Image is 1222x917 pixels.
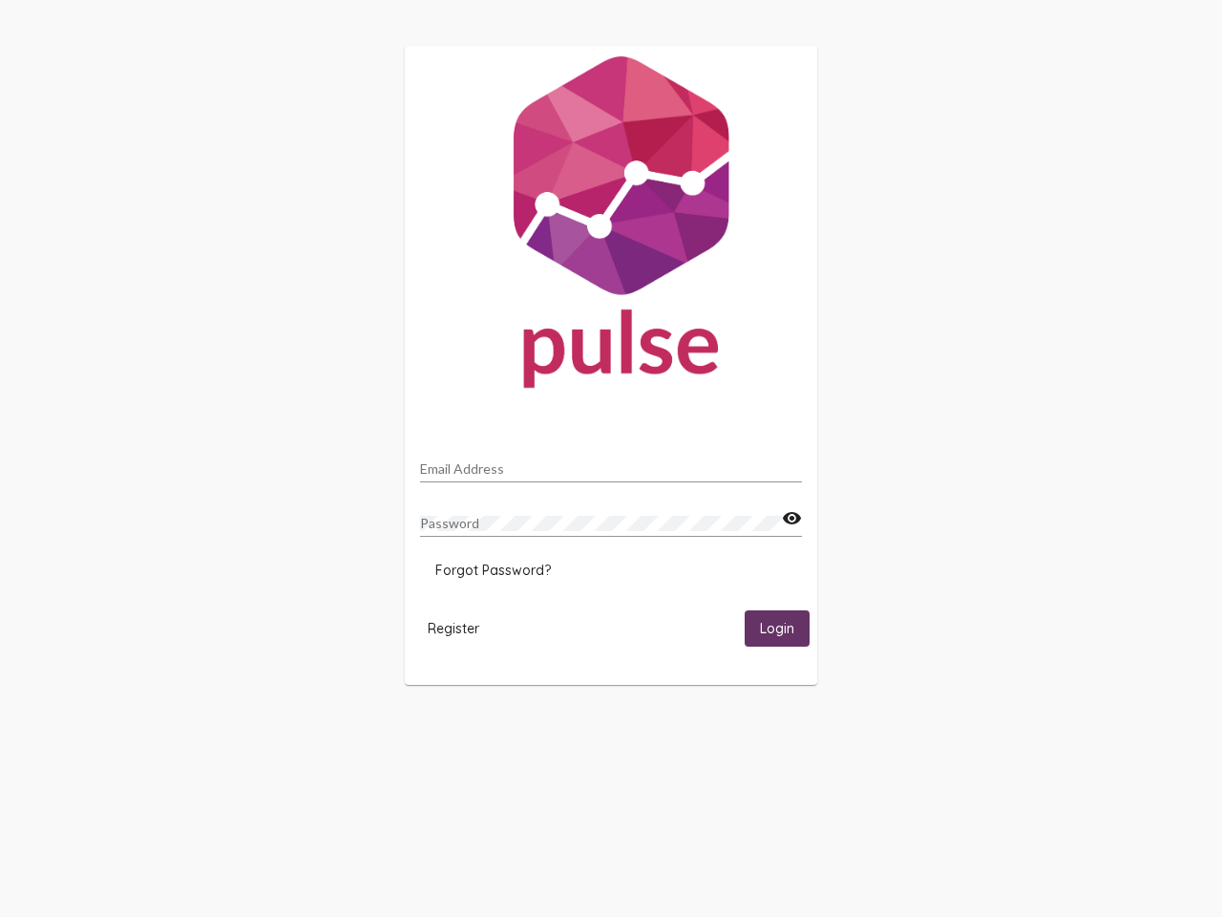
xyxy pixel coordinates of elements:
[405,46,817,407] img: Pulse For Good Logo
[420,553,566,587] button: Forgot Password?
[760,621,794,638] span: Login
[745,610,810,646] button: Login
[412,610,495,646] button: Register
[435,562,551,579] span: Forgot Password?
[782,507,802,530] mat-icon: visibility
[428,620,479,637] span: Register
